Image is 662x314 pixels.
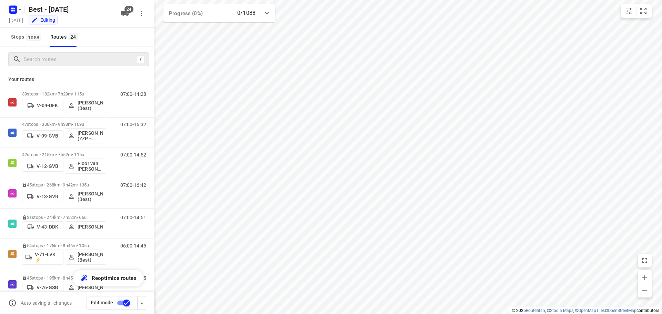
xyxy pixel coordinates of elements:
button: Map settings [622,4,636,18]
p: 07:00-16:32 [120,122,146,127]
p: V-09-DFK [37,103,58,108]
a: Stadia Maps [550,308,573,313]
p: [PERSON_NAME] (Best) [78,100,103,111]
p: 07:00-14:51 [120,215,146,220]
p: V-12-GVB [37,163,58,169]
p: 0/1088 [237,9,255,17]
p: V-13-GVB [37,194,58,199]
button: V-13-GVB [22,191,63,202]
button: [PERSON_NAME] (Best) [65,250,106,265]
p: [PERSON_NAME] (Best) [78,252,103,263]
p: 42 stops • 215km • 7h52m • 115u [22,152,106,157]
button: More [134,7,148,20]
button: V-71-LVK ⚡ [22,250,63,265]
p: 07:00-14:28 [120,91,146,97]
button: Reoptimize routes [73,270,143,286]
p: [PERSON_NAME] (ZZP - Best) [78,130,103,141]
p: Auto-saving all changes [21,300,72,306]
p: [PERSON_NAME] (Best) [78,191,103,202]
a: Routetitan [526,308,545,313]
div: small contained button group [621,4,652,18]
button: [PERSON_NAME] (Best) [65,189,106,204]
p: V-09-GVB [37,133,58,139]
span: Edit mode [91,300,113,305]
p: Your routes [8,76,146,83]
button: [PERSON_NAME] [65,282,106,293]
button: V-09-DFK [22,100,63,111]
span: Progress (0%) [169,10,203,17]
p: 45 stops • 195km • 8h45m • 122u [22,275,106,281]
button: [PERSON_NAME] (ZZP - Best) [65,128,106,143]
p: [PERSON_NAME] [78,224,103,230]
div: Routes [50,33,80,41]
button: Floor van [PERSON_NAME] (Best) [65,159,106,174]
p: 07:00-14:52 [120,152,146,158]
a: OpenMapTiles [578,308,605,313]
p: 54 stops • 175km • 8h46m • 105u [22,243,106,248]
span: Reoptimize routes [92,274,137,283]
input: Search routes [24,54,137,65]
p: 31 stops • 244km • 7h52m • 66u [22,215,106,220]
p: Floor van [PERSON_NAME] (Best) [78,161,103,172]
div: You are currently in edit mode. [31,17,55,23]
p: V-71-LVK ⚡ [35,252,60,263]
button: V-12-GVB [22,161,63,172]
li: © 2025 , © , © © contributors [512,308,659,313]
h5: Project date [6,16,26,24]
span: 1088 [26,34,41,41]
p: V-76-GSG [37,285,58,290]
button: Fit zoom [636,4,650,18]
h5: Rename [26,4,115,15]
div: / [137,55,144,63]
p: 39 stops • 182km • 7h29m • 115u [22,91,106,97]
button: [PERSON_NAME] (Best) [65,98,106,113]
span: Stops [11,33,43,41]
button: V-43-DDK [22,221,63,232]
button: V-09-GVB [22,130,63,141]
button: V-76-GSG [22,282,63,293]
div: Driver app settings [138,298,146,307]
p: 45 stops • 268km • 9h42m • 135u [22,182,106,188]
p: 07:00-16:42 [120,182,146,188]
button: [PERSON_NAME] [65,221,106,232]
div: Progress (0%)0/1088 [163,4,275,22]
a: OpenStreetMap [608,308,636,313]
p: 06:00-14:45 [120,243,146,249]
span: 24 [124,6,133,13]
button: 24 [118,7,132,20]
span: 24 [69,33,78,40]
p: [PERSON_NAME] [78,285,103,290]
p: V-43-DDK [37,224,58,230]
p: 47 stops • 300km • 9h33m • 109u [22,122,106,127]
